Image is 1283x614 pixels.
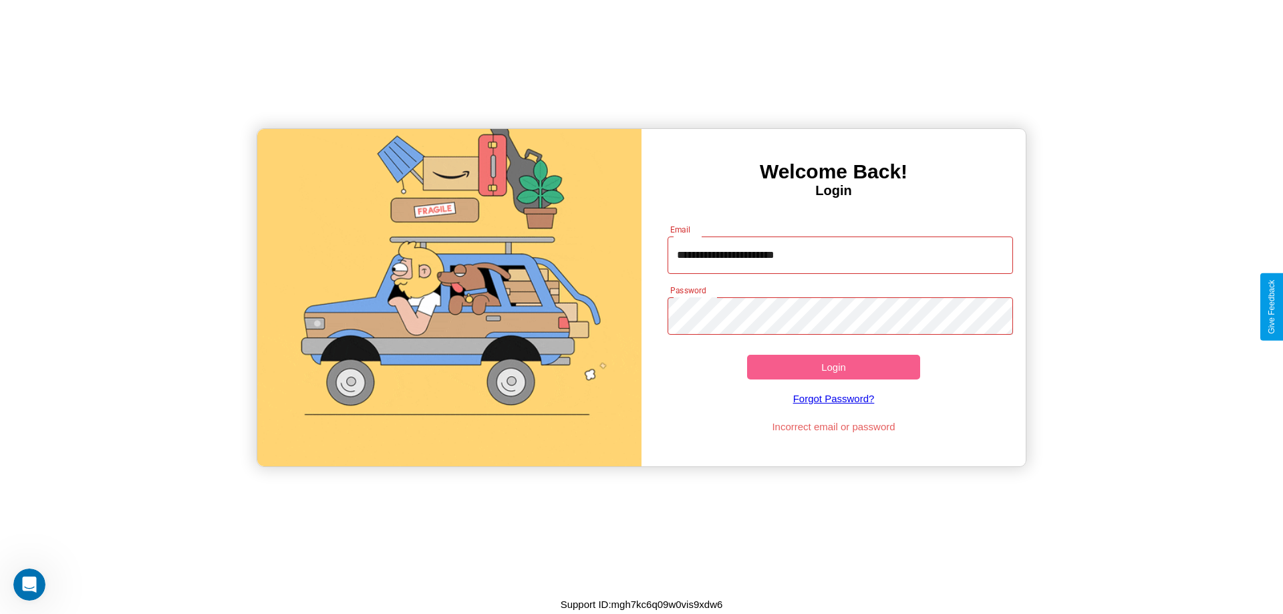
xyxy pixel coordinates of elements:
h4: Login [641,183,1026,198]
p: Support ID: mgh7kc6q09w0vis9xdw6 [561,595,723,613]
label: Password [670,285,706,296]
h3: Welcome Back! [641,160,1026,183]
button: Login [747,355,920,379]
label: Email [670,224,691,235]
div: Give Feedback [1267,280,1276,334]
a: Forgot Password? [661,379,1007,418]
iframe: Intercom live chat [13,569,45,601]
img: gif [257,129,641,466]
p: Incorrect email or password [661,418,1007,436]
